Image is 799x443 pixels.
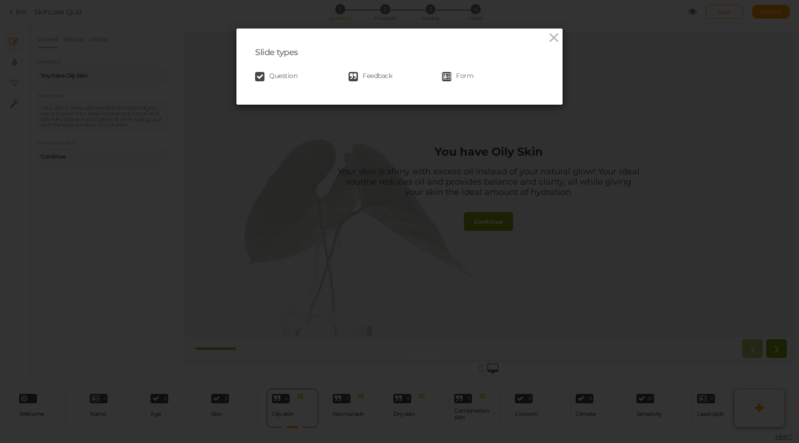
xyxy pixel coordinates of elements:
[151,134,455,164] div: Your skin is shiny with excess oil instead of your natural glow! Your ideal routine reduces oil a...
[269,72,297,81] span: Question
[255,47,298,57] span: Slide types
[456,72,473,81] span: Form
[363,72,392,81] span: Feedback
[249,112,357,126] strong: You have Oily Skin
[288,185,318,193] strong: Continue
